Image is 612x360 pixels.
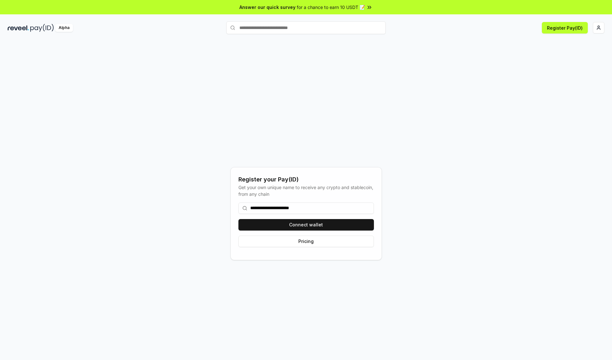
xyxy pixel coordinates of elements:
button: Register Pay(ID) [542,22,588,33]
span: Answer our quick survey [239,4,295,11]
img: reveel_dark [8,24,29,32]
div: Get your own unique name to receive any crypto and stablecoin, from any chain [238,184,374,197]
span: for a chance to earn 10 USDT 📝 [297,4,365,11]
img: pay_id [30,24,54,32]
button: Pricing [238,236,374,247]
button: Connect wallet [238,219,374,231]
div: Register your Pay(ID) [238,175,374,184]
div: Alpha [55,24,73,32]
